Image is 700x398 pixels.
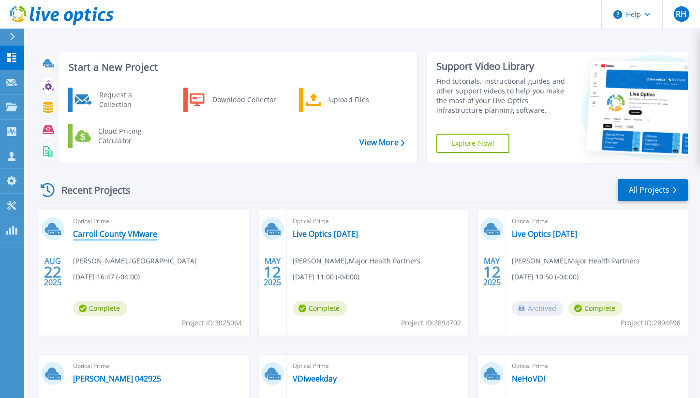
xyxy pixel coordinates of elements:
a: Live Optics [DATE] [512,229,577,239]
a: NeHoVDI [512,374,545,383]
span: [PERSON_NAME] , [GEOGRAPHIC_DATA] [73,256,197,266]
a: Carroll County VMware [73,229,157,239]
div: Request a Collection [94,90,165,109]
span: 12 [483,268,501,276]
span: Complete [73,301,127,316]
a: View More [359,138,404,147]
a: Request a Collection [68,88,167,112]
div: Recent Projects [37,178,144,202]
a: Upload Files [299,88,398,112]
span: Archived [512,301,564,316]
span: Project ID: 2894702 [401,318,461,328]
span: Optical Prime [293,361,463,371]
div: AUG 2025 [44,254,62,290]
div: Support Video Library [436,60,567,73]
span: RH [676,10,686,18]
a: Explore Now! [436,134,510,153]
span: Complete [293,301,347,316]
div: MAY 2025 [483,254,501,290]
div: Find tutorials, instructional guides and other support videos to help you make the most of your L... [436,77,567,115]
div: Cloud Pricing Calculator [93,126,165,146]
h3: Start a New Project [69,62,404,73]
a: VDIweekday [293,374,337,383]
span: Optical Prime [512,361,682,371]
span: 22 [44,268,61,276]
a: Live Optics [DATE] [293,229,358,239]
span: Project ID: 3025064 [182,318,242,328]
span: Complete [568,301,623,316]
div: Download Collector [208,90,281,109]
span: Optical Prime [73,216,243,227]
span: [DATE] 16:47 (-04:00) [73,272,140,282]
span: [DATE] 11:00 (-04:00) [293,272,359,282]
div: MAY 2025 [263,254,282,290]
span: Optical Prime [293,216,463,227]
a: Cloud Pricing Calculator [68,124,167,148]
a: All Projects [618,179,688,201]
span: Optical Prime [512,216,682,227]
a: Download Collector [183,88,283,112]
span: [PERSON_NAME] , Major Health Partners [293,256,420,266]
span: Project ID: 2894698 [621,318,681,328]
div: Upload Files [324,90,396,109]
a: [PERSON_NAME] 042925 [73,374,161,383]
span: [DATE] 10:50 (-04:00) [512,272,579,282]
span: Optical Prime [73,361,243,371]
span: [PERSON_NAME] , Major Health Partners [512,256,640,266]
span: 12 [264,268,281,276]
